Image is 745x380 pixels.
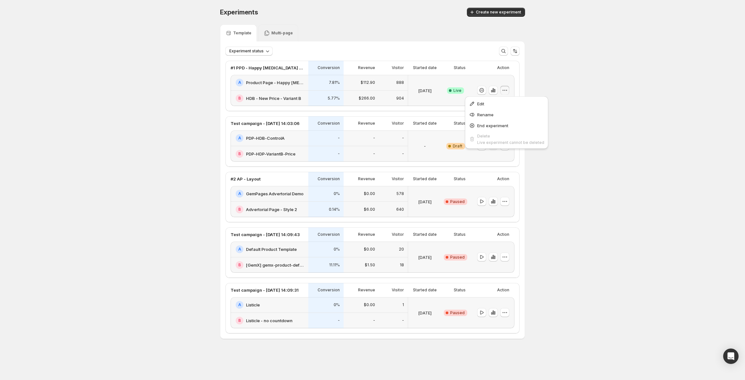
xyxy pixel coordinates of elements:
[318,232,340,237] p: Conversion
[424,143,426,149] p: -
[399,247,404,252] p: 20
[231,120,300,127] p: Test campaign - [DATE] 14:03:06
[450,255,465,260] span: Paused
[477,140,544,145] span: Live experiment cannot be deleted
[467,131,546,147] button: DeleteLive experiment cannot be deleted
[238,191,241,196] h2: A
[238,302,241,307] h2: A
[238,151,241,156] h2: B
[238,318,241,323] h2: B
[246,262,304,268] h2: [GemX] gemx-product-default
[450,199,465,204] span: Paused
[467,8,525,17] button: Create new experiment
[418,310,432,316] p: [DATE]
[359,96,375,101] p: $266.00
[246,135,285,141] h2: PDP-HDB-ControlA
[454,176,466,181] p: Status
[467,109,546,119] button: Rename
[334,302,340,307] p: 0%
[454,232,466,237] p: Status
[467,98,546,109] button: Edit
[361,80,375,85] p: $112.90
[402,318,404,323] p: -
[400,262,404,268] p: 18
[329,207,340,212] p: 0.14%
[497,287,509,293] p: Action
[373,136,375,141] p: -
[497,232,509,237] p: Action
[373,151,375,156] p: -
[497,176,509,181] p: Action
[413,121,437,126] p: Started date
[723,349,739,364] div: Open Intercom Messenger
[338,136,340,141] p: -
[413,65,437,70] p: Started date
[334,191,340,196] p: 0%
[364,302,375,307] p: $0.00
[392,287,404,293] p: Visitor
[231,287,299,293] p: Test campaign - [DATE] 14:09:31
[477,112,494,117] span: Rename
[358,287,375,293] p: Revenue
[396,96,404,101] p: 904
[396,191,404,196] p: 578
[358,65,375,70] p: Revenue
[238,262,241,268] h2: B
[318,65,340,70] p: Conversion
[246,302,260,308] h2: Listicle
[418,87,432,94] p: [DATE]
[477,133,544,139] div: Delete
[402,151,404,156] p: -
[402,302,404,307] p: 1
[238,96,241,101] h2: B
[364,247,375,252] p: $0.00
[220,8,258,16] span: Experiments
[271,31,293,36] p: Multi-page
[392,121,404,126] p: Visitor
[364,207,375,212] p: $6.00
[476,10,521,15] span: Create new experiment
[396,207,404,212] p: 640
[453,88,461,93] span: Live
[413,176,437,181] p: Started date
[318,121,340,126] p: Conversion
[497,65,509,70] p: Action
[246,246,297,252] h2: Default Product Template
[231,176,261,182] p: #2 AP - Layout
[318,287,340,293] p: Conversion
[477,123,508,128] span: End experiment
[246,151,295,157] h2: PDP-HDP-VariantB-Price
[338,151,340,156] p: -
[246,79,304,86] h2: Product Page - Happy [MEDICAL_DATA]
[418,254,432,261] p: [DATE]
[238,207,241,212] h2: B
[373,318,375,323] p: -
[238,136,241,141] h2: A
[418,199,432,205] p: [DATE]
[358,121,375,126] p: Revenue
[246,206,297,213] h2: Advertorial Page - Style 2
[511,47,520,56] button: Sort the results
[238,247,241,252] h2: A
[392,176,404,181] p: Visitor
[453,144,462,149] span: Draft
[358,232,375,237] p: Revenue
[413,232,437,237] p: Started date
[334,247,340,252] p: 0%
[454,121,466,126] p: Status
[402,136,404,141] p: -
[229,49,264,54] span: Experiment status
[329,80,340,85] p: 7.81%
[396,80,404,85] p: 888
[246,190,303,197] h2: GemPages Advertorial Demo
[365,262,375,268] p: $1.50
[225,47,273,56] button: Experiment status
[318,176,340,181] p: Conversion
[329,262,340,268] p: 11.11%
[364,191,375,196] p: $0.00
[413,287,437,293] p: Started date
[328,96,340,101] p: 5.77%
[231,65,304,71] p: #1 PPD - Happy [MEDICAL_DATA] - Key message
[238,80,241,85] h2: A
[358,176,375,181] p: Revenue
